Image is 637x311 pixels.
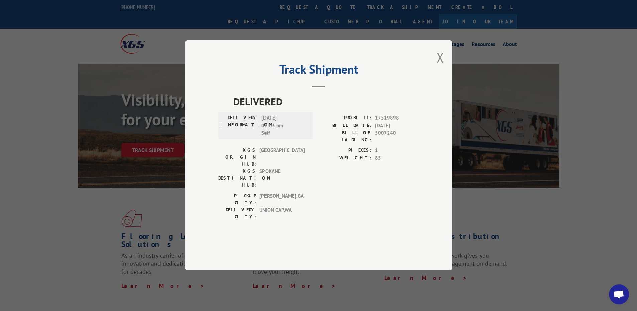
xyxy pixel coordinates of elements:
label: XGS ORIGIN HUB: [218,147,256,168]
label: BILL OF LADING: [319,130,371,144]
button: Close modal [437,49,444,66]
span: [GEOGRAPHIC_DATA] [259,147,305,168]
label: DELIVERY INFORMATION: [220,114,258,137]
h2: Track Shipment [218,65,419,77]
span: [DATE] [375,122,419,130]
label: PIECES: [319,147,371,155]
span: 85 [375,154,419,162]
span: UNION GAP , WA [259,207,305,221]
label: PROBILL: [319,114,371,122]
span: 17519898 [375,114,419,122]
span: [PERSON_NAME] , GA [259,192,305,207]
label: DELIVERY CITY: [218,207,256,221]
a: Open chat [609,284,629,304]
span: SPOKANE [259,168,305,189]
span: 1 [375,147,419,155]
span: 5007240 [375,130,419,144]
label: PICKUP CITY: [218,192,256,207]
label: BILL DATE: [319,122,371,130]
label: WEIGHT: [319,154,371,162]
span: [DATE] 02:03 pm Self [261,114,307,137]
label: XGS DESTINATION HUB: [218,168,256,189]
span: DELIVERED [233,94,419,109]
